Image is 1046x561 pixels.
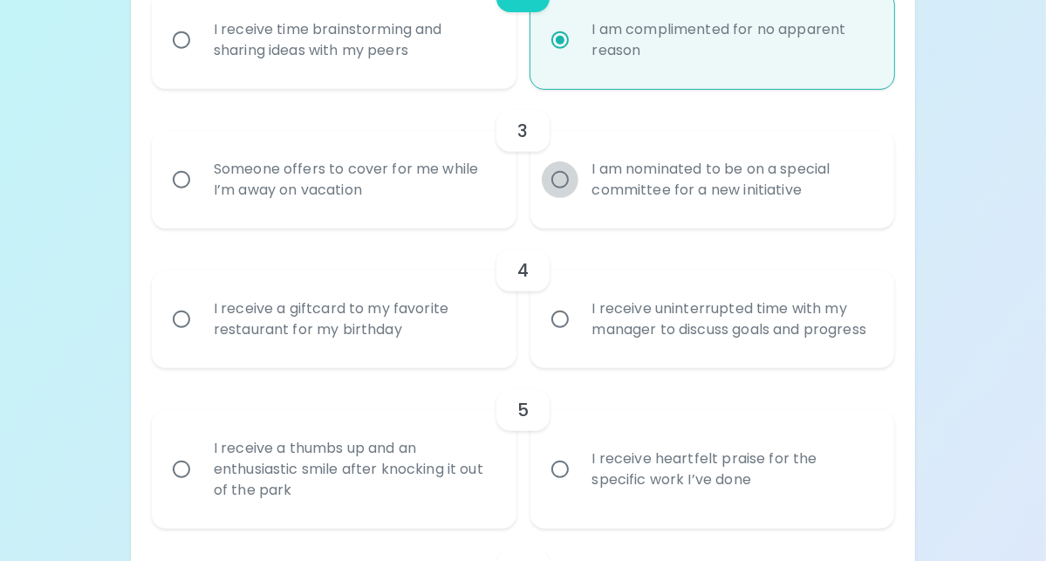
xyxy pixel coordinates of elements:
div: Someone offers to cover for me while I’m away on vacation [200,138,507,222]
h6: 4 [517,257,529,284]
div: I receive a thumbs up and an enthusiastic smile after knocking it out of the park [200,417,507,522]
div: I receive a giftcard to my favorite restaurant for my birthday [200,277,507,361]
div: I receive uninterrupted time with my manager to discuss goals and progress [578,277,885,361]
h6: 5 [517,396,529,424]
div: I receive heartfelt praise for the specific work I’ve done [578,428,885,511]
div: choice-group-check [152,89,894,229]
h6: 3 [517,117,528,145]
div: choice-group-check [152,368,894,529]
div: choice-group-check [152,229,894,368]
div: I am nominated to be on a special committee for a new initiative [578,138,885,222]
